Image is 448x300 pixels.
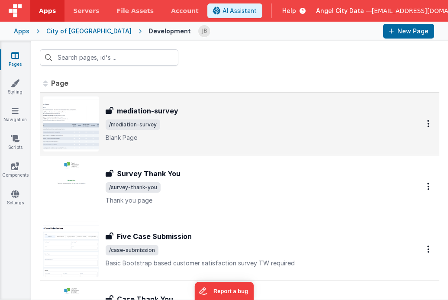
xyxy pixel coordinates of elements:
h3: mediation-survey [117,106,178,116]
span: AI Assistant [222,6,257,15]
span: File Assets [117,6,154,15]
div: Development [148,27,191,35]
button: Options [422,240,436,258]
button: New Page [383,24,434,39]
span: Angel City Data — [316,6,372,15]
input: Search pages, id's ... [40,49,178,66]
div: Apps [14,27,29,35]
h3: Survey Thank You [117,168,180,179]
span: Apps [39,6,56,15]
div: City of [GEOGRAPHIC_DATA] [46,27,132,35]
p: Basic Bootstrap based customer satisfaction survey TW required [106,259,400,268]
span: Help [282,6,296,15]
span: /survey-thank-you [106,182,161,193]
span: Servers [73,6,99,15]
button: AI Assistant [207,3,262,18]
iframe: Marker.io feedback button [194,282,254,300]
h3: Five Case Submission [117,231,192,242]
span: Page [51,79,68,87]
button: Options [422,115,436,132]
span: /case-submission [106,245,158,255]
p: Blank Page [106,133,400,142]
button: Options [422,177,436,195]
p: Thank you page [106,196,400,205]
span: /mediation-survey [106,119,160,130]
img: 9990944320bbc1bcb8cfbc08cd9c0949 [198,25,210,37]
